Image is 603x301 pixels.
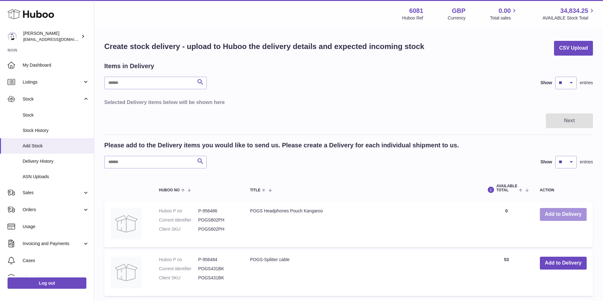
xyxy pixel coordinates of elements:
[8,32,17,41] img: hello@pogsheadphones.com
[198,275,237,281] dd: POGS431BK
[198,266,237,272] dd: POGS431BK
[159,266,198,272] dt: Current identifier
[23,62,89,68] span: My Dashboard
[490,7,518,21] a: 0.00 Total sales
[23,79,83,85] span: Listings
[23,275,89,281] span: Channels
[198,257,237,263] dd: P-956484
[542,7,595,21] a: 34,834.25 AVAILABLE Stock Total
[159,226,198,232] dt: Client SKU
[104,141,459,150] h2: Please add to the Delivery items you would like to send us. Please create a Delivery for each ind...
[540,188,587,192] div: Action
[23,174,89,180] span: ASN Uploads
[496,184,517,192] span: AVAILABLE Total
[23,143,89,149] span: Add Stock
[244,250,479,296] td: POGS-Splitter cable
[159,208,198,214] dt: Huboo P no
[23,96,83,102] span: Stock
[490,15,518,21] span: Total sales
[499,7,511,15] span: 0.00
[409,7,423,15] strong: 6081
[23,241,83,247] span: Invoicing and Payments
[198,226,237,232] dd: POGS602PH
[402,15,423,21] div: Huboo Ref
[250,188,260,192] span: Title
[23,30,80,42] div: [PERSON_NAME]
[452,7,465,15] strong: GBP
[159,275,198,281] dt: Client SKU
[111,257,142,288] img: POGS-Splitter cable
[244,202,479,247] td: POGS Headphones Pouch Kangaroo
[580,80,593,86] span: entries
[23,37,92,42] span: [EMAIL_ADDRESS][DOMAIN_NAME]
[23,224,89,230] span: Usage
[23,128,89,134] span: Stock History
[540,208,587,221] button: Add to Delivery
[159,217,198,223] dt: Current identifier
[111,208,142,239] img: POGS Headphones Pouch Kangaroo
[23,112,89,118] span: Stock
[198,217,237,223] dd: POGS602PH
[104,99,593,106] h3: Selected Delivery items below will be shown here
[104,62,154,70] h2: Items in Delivery
[23,190,83,196] span: Sales
[540,257,587,270] button: Add to Delivery
[159,188,180,192] span: Huboo no
[23,158,89,164] span: Delivery History
[159,257,198,263] dt: Huboo P no
[104,41,424,52] h1: Create stock delivery - upload to Huboo the delivery details and expected incoming stock
[448,15,466,21] div: Currency
[542,15,595,21] span: AVAILABLE Stock Total
[479,250,533,296] td: 53
[580,159,593,165] span: entries
[541,80,552,86] label: Show
[23,207,83,213] span: Orders
[23,258,89,264] span: Cases
[560,7,588,15] span: 34,834.25
[554,41,593,56] button: CSV Upload
[8,277,86,289] a: Log out
[198,208,237,214] dd: P-956486
[541,159,552,165] label: Show
[479,202,533,247] td: 0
